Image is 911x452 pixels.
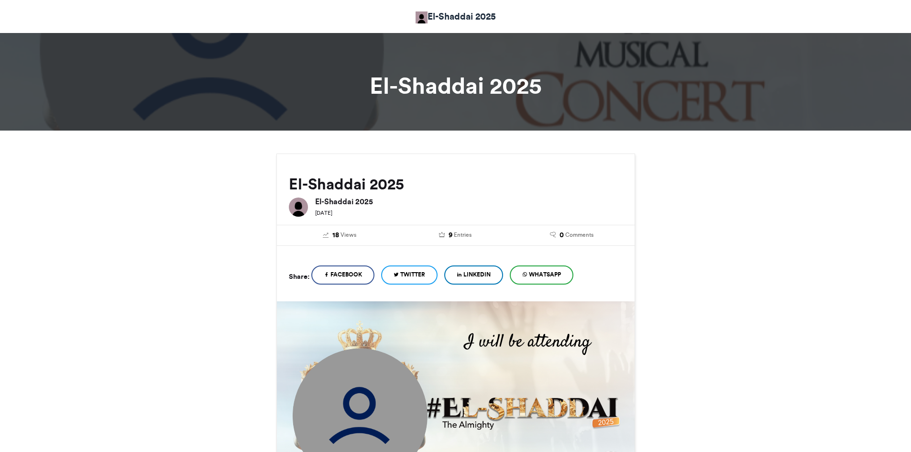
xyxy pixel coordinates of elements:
[405,230,506,241] a: 9 Entries
[289,198,308,217] img: El-Shaddai 2025
[416,11,428,23] img: El-Shaddai 2025
[560,230,564,241] span: 0
[529,270,561,279] span: WhatsApp
[315,209,332,216] small: [DATE]
[463,270,491,279] span: LinkedIn
[454,231,472,239] span: Entries
[311,265,374,285] a: Facebook
[449,230,452,241] span: 9
[565,231,593,239] span: Comments
[521,230,623,241] a: 0 Comments
[289,230,391,241] a: 18 Views
[289,270,309,283] h5: Share:
[340,231,356,239] span: Views
[510,265,573,285] a: WhatsApp
[416,10,496,23] a: El-Shaddai 2025
[444,265,503,285] a: LinkedIn
[289,176,623,193] h2: El-Shaddai 2025
[381,265,438,285] a: Twitter
[400,270,425,279] span: Twitter
[190,74,721,97] h1: El-Shaddai 2025
[330,270,362,279] span: Facebook
[332,230,339,241] span: 18
[315,198,623,205] h6: El-Shaddai 2025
